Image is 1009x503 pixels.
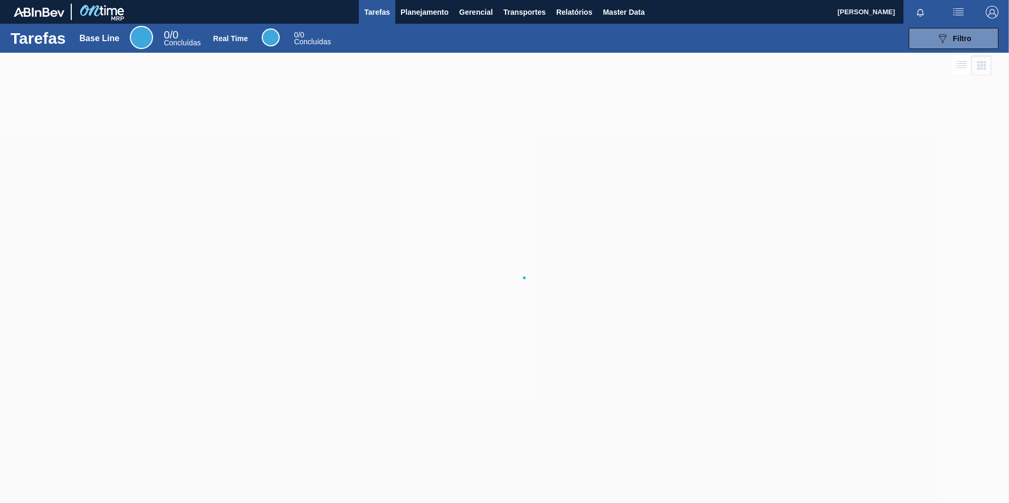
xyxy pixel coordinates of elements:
span: / 0 [294,31,304,39]
span: Concluídas [164,38,201,47]
div: Real Time [294,32,331,45]
img: userActions [952,6,965,18]
span: Transportes [503,6,546,18]
img: TNhmsLtSVTkK8tSr43FrP2fwEKptu5GPRR3wAAAABJRU5ErkJggg== [14,7,64,17]
div: Real Time [262,28,280,46]
button: Notificações [903,5,937,20]
span: Tarefas [364,6,390,18]
span: Relatórios [556,6,592,18]
span: Gerencial [459,6,493,18]
div: Base Line [130,26,153,49]
span: Filtro [953,34,972,43]
span: / 0 [164,29,178,41]
h1: Tarefas [11,32,66,44]
div: Base Line [164,31,201,46]
div: Base Line [80,34,120,43]
img: Logout [986,6,998,18]
button: Filtro [909,28,998,49]
span: 0 [164,29,169,41]
span: Master Data [603,6,644,18]
span: 0 [294,31,298,39]
div: Real Time [213,34,248,43]
span: Planejamento [401,6,449,18]
span: Concluídas [294,37,331,46]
